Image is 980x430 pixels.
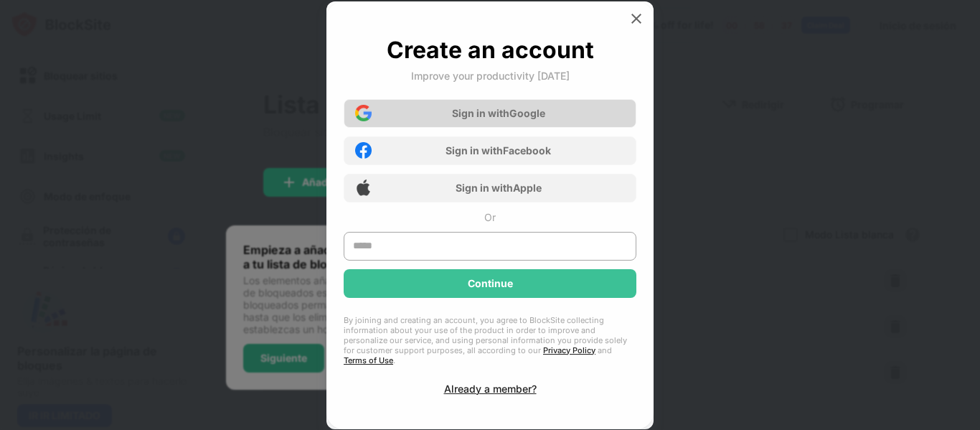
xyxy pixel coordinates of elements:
div: Improve your productivity [DATE] [411,70,570,82]
div: By joining and creating an account, you agree to BlockSite collecting information about your use ... [344,315,636,365]
img: facebook-icon.png [355,142,372,159]
div: Continue [468,278,513,289]
a: Terms of Use [344,355,393,365]
div: Sign in with Apple [456,182,542,194]
img: apple-icon.png [355,179,372,196]
div: Already a member? [444,383,537,395]
img: google-icon.png [355,105,372,121]
div: Create an account [387,36,594,64]
a: Privacy Policy [543,345,595,355]
div: Sign in with Google [452,107,545,119]
div: Sign in with Facebook [446,144,551,156]
div: Or [484,211,496,223]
